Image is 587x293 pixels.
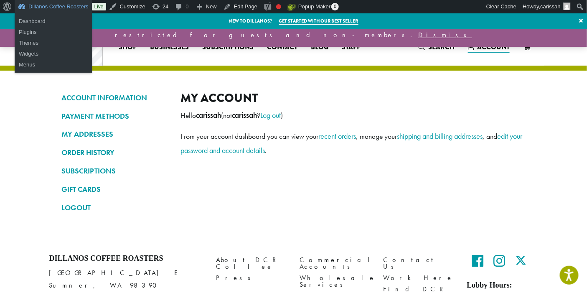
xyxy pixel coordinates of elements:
[335,41,367,54] a: Staff
[150,42,189,53] span: Businesses
[62,91,168,105] a: ACCOUNT INFORMATION
[181,91,526,105] h2: My account
[541,3,561,10] span: carissah
[15,27,92,38] a: Plugins
[331,3,339,10] span: 0
[49,254,204,263] h4: Dillanos Coffee Roasters
[62,145,168,160] a: ORDER HISTORY
[267,42,297,53] span: Contact
[300,273,371,290] a: Wholesale Services
[112,41,143,54] a: Shop
[216,254,287,272] a: About DCR Coffee
[397,131,483,141] a: shipping and billing addresses
[276,4,281,9] div: Focus keyphrase not set
[92,3,106,10] a: Live
[477,42,510,52] span: Account
[62,109,168,123] a: PAYMENT METHODS
[15,16,92,27] a: Dashboard
[279,18,358,25] a: Get started with our best seller
[196,111,221,120] strong: carissah
[467,281,538,290] h5: Lobby Hours:
[576,13,587,28] a: ×
[261,110,281,120] a: Log out
[428,42,455,52] span: Search
[181,108,526,122] p: Hello (not ? )
[412,40,461,54] a: Search
[342,42,361,53] span: Staff
[300,254,371,272] a: Commercial Accounts
[62,164,168,178] a: SUBSCRIPTIONS
[15,35,92,73] ul: Dillanos Coffee Roasters
[15,38,92,48] a: Themes
[311,42,328,53] span: Blog
[62,127,168,141] a: MY ADDRESSES
[384,273,455,284] a: Work Here
[418,31,472,39] a: Dismiss
[319,131,356,141] a: recent orders
[15,59,92,70] a: Menus
[216,273,287,284] a: Press
[15,48,92,59] a: Widgets
[62,182,168,196] a: GIFT CARDS
[181,131,523,155] a: edit your password and account details
[202,42,254,53] span: Subscriptions
[62,91,168,222] nav: Account pages
[181,129,526,158] p: From your account dashboard you can view your , manage your , and .
[15,13,92,40] ul: Dillanos Coffee Roasters
[62,201,168,215] a: LOGOUT
[119,42,137,53] span: Shop
[232,111,257,120] strong: carissah
[384,254,455,272] a: Contact Us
